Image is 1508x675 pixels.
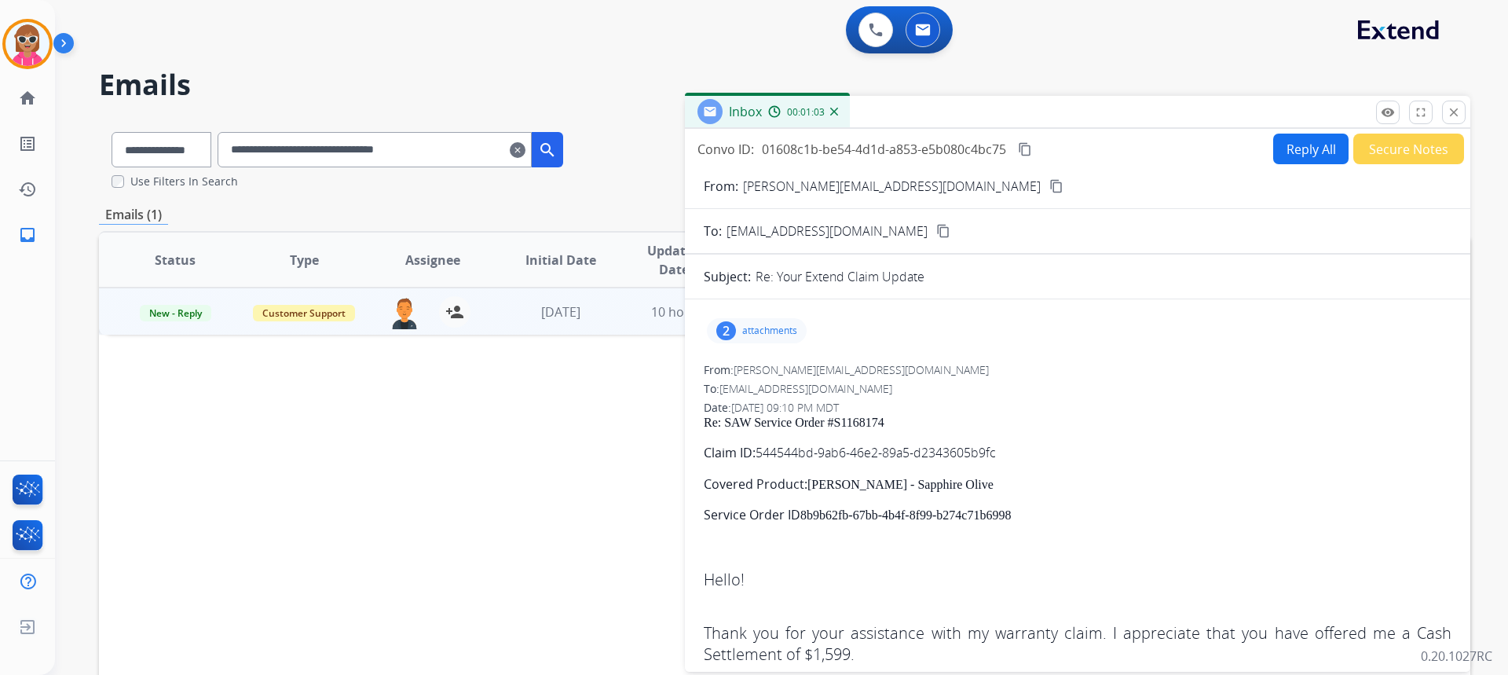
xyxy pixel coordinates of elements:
strong: Claim ID: [704,444,756,461]
div: 2 [716,321,736,340]
button: Reply All [1273,134,1349,164]
span: New - Reply [140,305,211,321]
mat-icon: inbox [18,226,37,244]
div: Date: [704,400,1451,416]
p: [PERSON_NAME] - Sapphire Olive [704,477,1451,492]
div: To: [704,381,1451,397]
mat-icon: close [1447,105,1461,119]
button: Secure Notes [1353,134,1464,164]
span: [EMAIL_ADDRESS][DOMAIN_NAME] [719,381,892,396]
mat-icon: content_copy [1049,179,1063,193]
mat-icon: content_copy [1018,142,1032,156]
p: Subject: [704,267,751,286]
span: Hello! [704,569,745,590]
p: To: [704,222,722,240]
mat-icon: content_copy [936,224,950,238]
span: Assignee [405,251,460,270]
p: Emails (1) [99,205,168,225]
span: [DATE] 09:10 PM MDT [731,400,839,415]
div: From: [704,362,1451,378]
span: Type [290,251,319,270]
span: [PERSON_NAME][EMAIL_ADDRESS][DOMAIN_NAME] [734,362,989,377]
label: Use Filters In Search [130,174,238,189]
span: Thank you for your assistance with my warranty claim. I appreciate that you have offered me a Cas... [704,622,1451,665]
p: attachments [742,325,797,337]
mat-icon: remove_red_eye [1381,105,1395,119]
span: Status [155,251,196,270]
strong: Service Order ID [704,506,800,523]
mat-icon: history [18,180,37,199]
span: [EMAIL_ADDRESS][DOMAIN_NAME] [727,222,928,240]
p: Re: Your Extend Claim Update [756,267,924,286]
img: avatar [5,22,49,66]
span: 00:01:03 [787,106,825,119]
mat-icon: person_add [445,303,464,321]
img: agent-avatar [389,296,420,329]
mat-icon: fullscreen [1414,105,1428,119]
p: Re: SAW Service Order #S1168174 [704,416,1451,430]
span: [DATE] [541,303,580,321]
span: Initial Date [525,251,596,270]
span: 544544bd-9ab6-46e2-89a5-d2343605b9fc [756,444,996,461]
mat-icon: search [538,141,557,160]
p: 0.20.1027RC [1421,647,1492,666]
mat-icon: list_alt [18,134,37,153]
span: Inbox [729,103,762,120]
p: 8b9b62fb-67bb-4b4f-8f99-b274c71b6998 [704,508,1451,523]
mat-icon: clear [510,141,525,160]
h2: Emails [99,69,1470,101]
span: 01608c1b-be54-4d1d-a853-e5b080c4bc75 [762,141,1006,158]
span: Customer Support [253,305,355,321]
span: Updated Date [639,241,710,279]
span: 10 hours ago [651,303,729,321]
p: [PERSON_NAME][EMAIL_ADDRESS][DOMAIN_NAME] [743,177,1041,196]
p: From: [704,177,738,196]
mat-icon: home [18,89,37,108]
p: Convo ID: [697,140,754,159]
strong: Covered Product: [704,475,807,493]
